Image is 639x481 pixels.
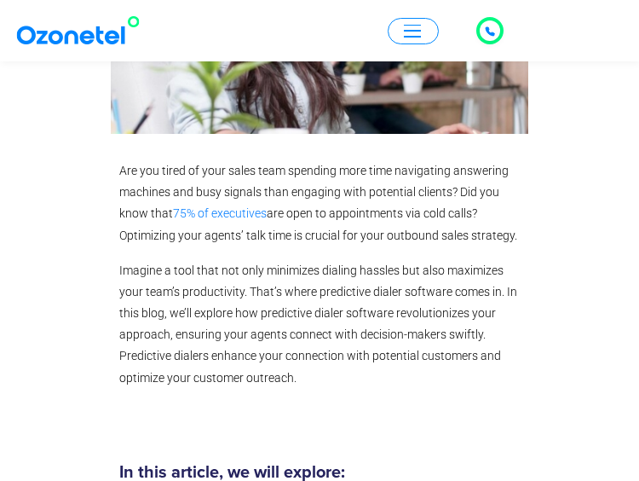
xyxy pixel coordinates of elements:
[173,206,267,220] a: 75% of executives
[119,206,517,241] span: are open to appointments via cold calls? Optimizing your agents’ talk time is crucial for your ou...
[119,464,520,481] h5: In this article, we will explore:
[119,164,509,220] span: Are you tired of your sales team spending more time navigating answering machines and busy signal...
[119,264,517,385] span: Imagine a tool that not only minimizes dialing hassles but also maximizes your team’s productivit...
